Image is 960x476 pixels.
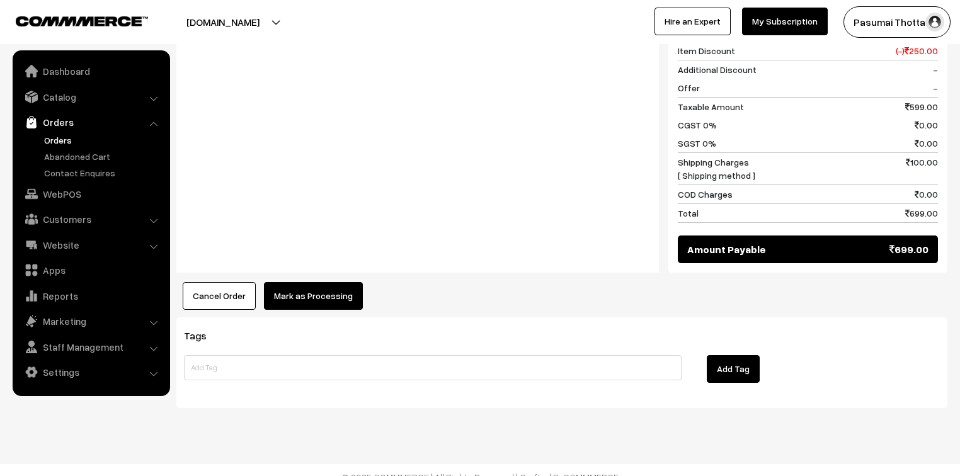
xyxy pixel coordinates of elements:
span: Offer [678,81,700,94]
a: COMMMERCE [16,13,126,28]
span: (-) 250.00 [896,44,938,57]
span: Additional Discount [678,63,757,76]
span: 699.00 [905,207,938,220]
span: 0.00 [915,137,938,150]
span: - [933,81,938,94]
a: Abandoned Cart [41,150,166,163]
a: WebPOS [16,183,166,205]
span: 599.00 [905,100,938,113]
span: Taxable Amount [678,100,744,113]
span: 0.00 [915,188,938,201]
button: Cancel Order [183,282,256,310]
a: Settings [16,361,166,383]
a: Dashboard [16,60,166,82]
a: Orders [41,133,166,147]
span: CGST 0% [678,118,717,132]
span: 0.00 [915,118,938,132]
span: Amount Payable [687,242,766,257]
span: 100.00 [906,156,938,182]
a: Customers [16,208,166,230]
span: Shipping Charges [ Shipping method ] [678,156,755,182]
span: Item Discount [678,44,735,57]
a: Website [16,234,166,256]
button: Mark as Processing [264,282,363,310]
span: SGST 0% [678,137,716,150]
a: Apps [16,259,166,281]
button: Pasumai Thotta… [843,6,951,38]
a: Marketing [16,310,166,332]
span: Tags [184,329,222,342]
input: Add Tag [184,355,682,380]
button: [DOMAIN_NAME] [142,6,304,38]
a: Catalog [16,86,166,108]
a: Contact Enquires [41,166,166,179]
img: COMMMERCE [16,16,148,26]
button: Add Tag [707,355,760,383]
span: 699.00 [889,242,929,257]
span: COD Charges [678,188,733,201]
a: Staff Management [16,336,166,358]
span: - [933,63,938,76]
a: My Subscription [742,8,828,35]
a: Hire an Expert [654,8,731,35]
span: Total [678,207,699,220]
a: Orders [16,111,166,133]
img: user [925,13,944,31]
a: Reports [16,285,166,307]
